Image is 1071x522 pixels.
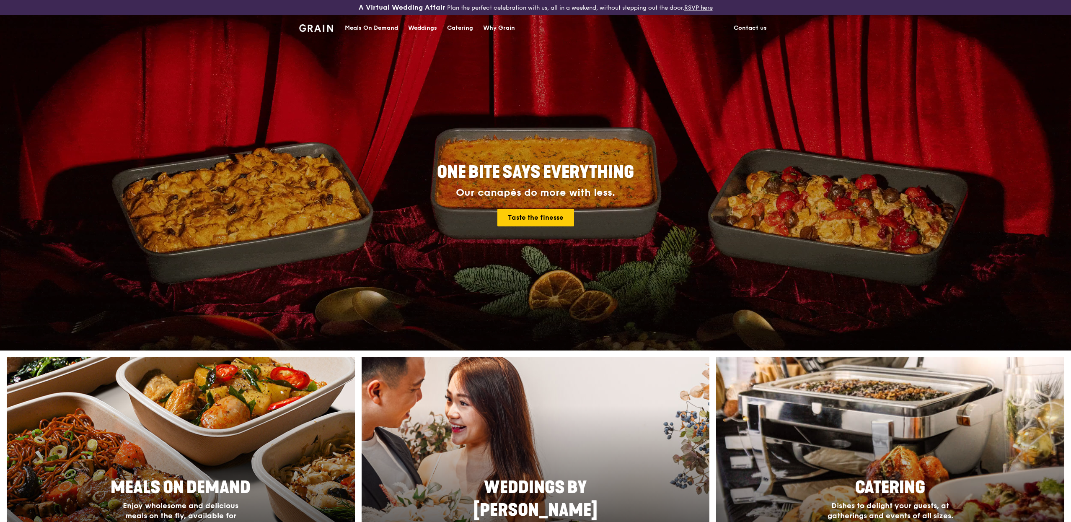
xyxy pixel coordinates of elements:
[483,16,515,41] div: Why Grain
[345,16,398,41] div: Meals On Demand
[855,478,925,498] span: Catering
[478,16,520,41] a: Why Grain
[684,4,713,11] a: RSVP here
[497,209,574,226] a: Taste the finesse
[437,162,634,182] span: ONE BITE SAYS EVERYTHING
[447,16,473,41] div: Catering
[359,3,445,12] h3: A Virtual Wedding Affair
[473,478,598,520] span: Weddings by [PERSON_NAME]
[294,3,777,12] div: Plan the perfect celebration with us, all in a weekend, without stepping out the door.
[299,24,333,32] img: Grain
[442,16,478,41] a: Catering
[299,15,333,40] a: GrainGrain
[729,16,772,41] a: Contact us
[111,478,251,498] span: Meals On Demand
[408,16,437,41] div: Weddings
[403,16,442,41] a: Weddings
[385,187,686,199] div: Our canapés do more with less.
[828,501,953,520] span: Dishes to delight your guests, at gatherings and events of all sizes.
